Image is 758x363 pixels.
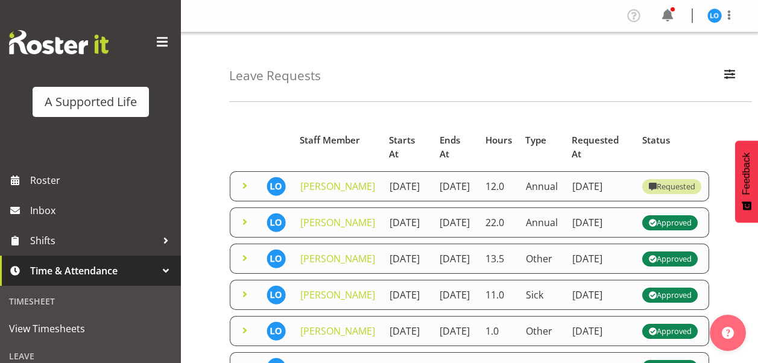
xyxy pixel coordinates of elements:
[382,280,432,310] td: [DATE]
[9,320,172,338] span: View Timesheets
[519,207,565,238] td: Annual
[648,288,692,302] div: Approved
[478,244,519,274] td: 13.5
[30,262,157,280] span: Time & Attendance
[565,207,635,238] td: [DATE]
[3,314,178,344] a: View Timesheets
[382,207,432,238] td: [DATE]
[735,140,758,223] button: Feedback - Show survey
[648,179,695,194] div: Requested
[432,280,478,310] td: [DATE]
[648,251,692,266] div: Approved
[565,244,635,274] td: [DATE]
[267,213,286,232] img: lucila-opatowski10252.jpg
[478,171,519,201] td: 12.0
[478,207,519,238] td: 22.0
[525,133,546,147] span: Type
[45,93,137,111] div: A Supported Life
[267,285,286,305] img: lucila-opatowski10252.jpg
[9,30,109,54] img: Rosterit website logo
[722,327,734,339] img: help-xxl-2.png
[648,324,692,338] div: Approved
[3,289,178,314] div: Timesheet
[432,207,478,238] td: [DATE]
[382,316,432,346] td: [DATE]
[300,252,375,265] a: [PERSON_NAME]
[267,321,286,341] img: lucila-opatowski10252.jpg
[519,316,565,346] td: Other
[432,316,478,346] td: [DATE]
[382,171,432,201] td: [DATE]
[300,324,375,338] a: [PERSON_NAME]
[478,316,519,346] td: 1.0
[519,244,565,274] td: Other
[565,171,635,201] td: [DATE]
[485,133,512,147] span: Hours
[300,180,375,193] a: [PERSON_NAME]
[267,177,286,196] img: lucila-opatowski10252.jpg
[30,201,175,219] span: Inbox
[229,69,321,83] h4: Leave Requests
[519,280,565,310] td: Sick
[519,171,565,201] td: Annual
[389,133,425,161] span: Starts At
[648,215,692,230] div: Approved
[642,133,670,147] span: Status
[30,232,157,250] span: Shifts
[707,8,722,23] img: lucila-opatowski10252.jpg
[30,171,175,189] span: Roster
[565,280,635,310] td: [DATE]
[717,63,742,89] button: Filter Employees
[382,244,432,274] td: [DATE]
[440,133,472,161] span: Ends At
[478,280,519,310] td: 11.0
[267,249,286,268] img: lucila-opatowski10252.jpg
[432,244,478,274] td: [DATE]
[741,153,752,195] span: Feedback
[300,288,375,301] a: [PERSON_NAME]
[565,316,635,346] td: [DATE]
[300,216,375,229] a: [PERSON_NAME]
[300,133,360,147] span: Staff Member
[572,133,628,161] span: Requested At
[432,171,478,201] td: [DATE]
